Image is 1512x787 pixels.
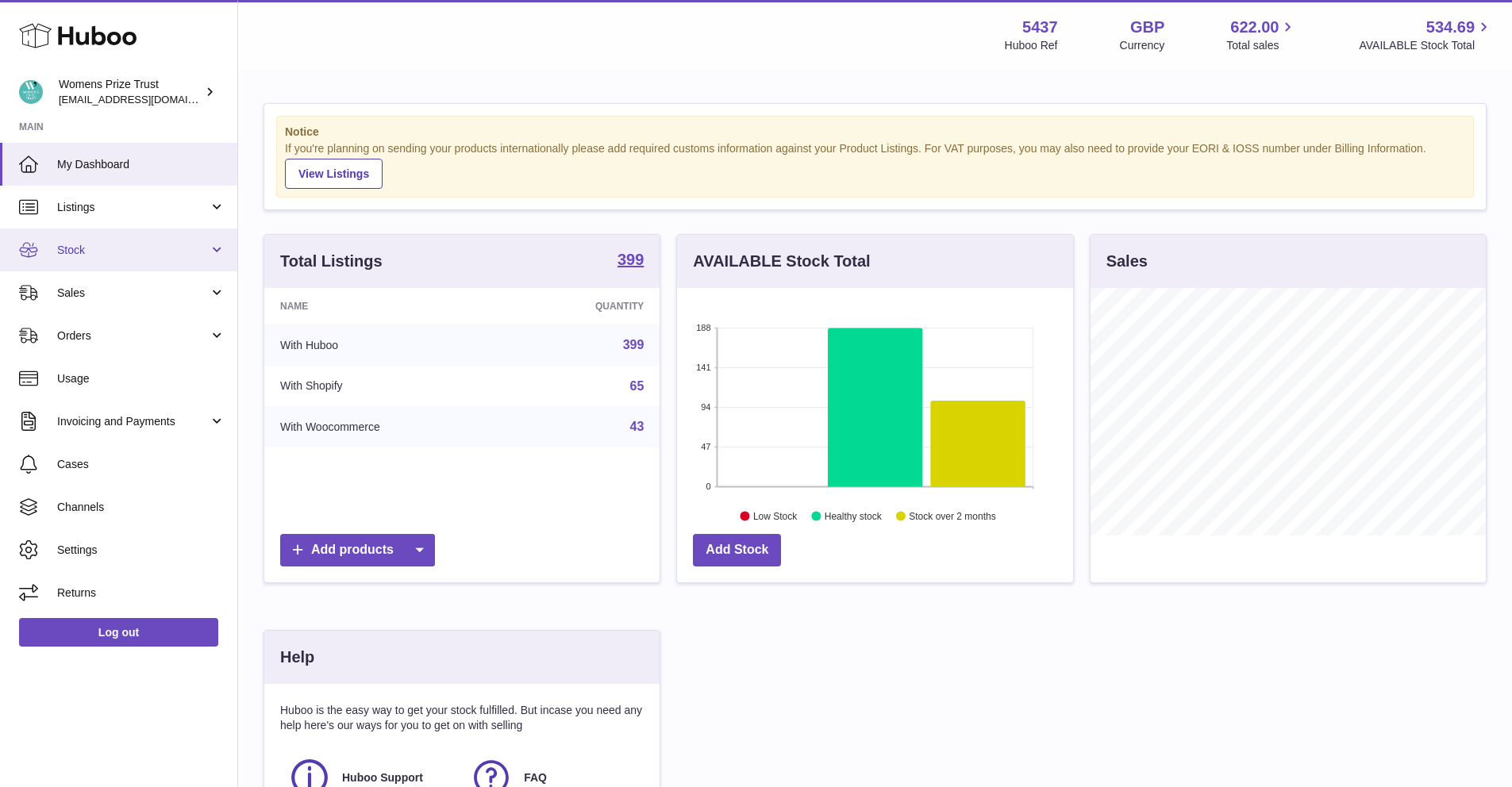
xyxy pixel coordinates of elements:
[57,371,225,386] span: Usage
[57,414,209,429] span: Invoicing and Payments
[285,159,383,189] a: View Listings
[623,338,644,351] a: 399
[264,406,510,447] td: With Woocommerce
[57,328,209,344] span: Orders
[1022,17,1058,38] strong: 5437
[342,770,423,785] span: Huboo Support
[285,125,1465,140] strong: Notice
[696,323,710,332] text: 188
[753,510,798,521] text: Low Stock
[264,288,510,324] th: Name
[1426,17,1475,38] span: 534.69
[19,80,43,104] img: info@womensprizeforfiction.co.uk
[1106,251,1148,272] h3: Sales
[630,420,644,433] a: 43
[57,286,209,301] span: Sales
[1359,38,1493,53] span: AVAILABLE Stock Total
[706,482,711,491] text: 0
[702,442,711,451] text: 47
[57,157,225,172] span: My Dashboard
[57,457,225,472] span: Cases
[57,585,225,601] span: Returns
[280,251,383,272] h3: Total Listings
[510,288,660,324] th: Quantity
[696,363,710,372] text: 141
[693,534,781,566] a: Add Stock
[280,534,435,566] a: Add products
[1226,17,1297,53] a: 622.00 Total sales
[264,366,510,407] td: With Shopify
[59,93,233,106] span: [EMAIL_ADDRESS][DOMAIN_NAME]
[264,324,510,366] td: With Huboo
[617,251,644,271] a: 399
[825,510,883,521] text: Healthy stock
[702,402,711,412] text: 94
[617,251,644,267] strong: 399
[1226,38,1297,53] span: Total sales
[630,379,644,393] a: 65
[910,510,996,521] text: Stock over 2 months
[1359,17,1493,53] a: 534.69 AVAILABLE Stock Total
[1120,38,1165,53] div: Currency
[57,500,225,515] span: Channels
[59,77,202,107] div: Womens Prize Trust
[524,770,547,785] span: FAQ
[1130,17,1164,38] strong: GBP
[57,243,209,258] span: Stock
[280,703,644,733] p: Huboo is the easy way to get your stock fulfilled. But incase you need any help here's our ways f...
[285,141,1465,189] div: If you're planning on sending your products internationally please add required customs informati...
[1005,38,1058,53] div: Huboo Ref
[57,200,209,215] span: Listings
[693,251,870,272] h3: AVAILABLE Stock Total
[1230,17,1279,38] span: 622.00
[19,618,218,647] a: Log out
[57,543,225,558] span: Settings
[280,647,314,668] h3: Help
